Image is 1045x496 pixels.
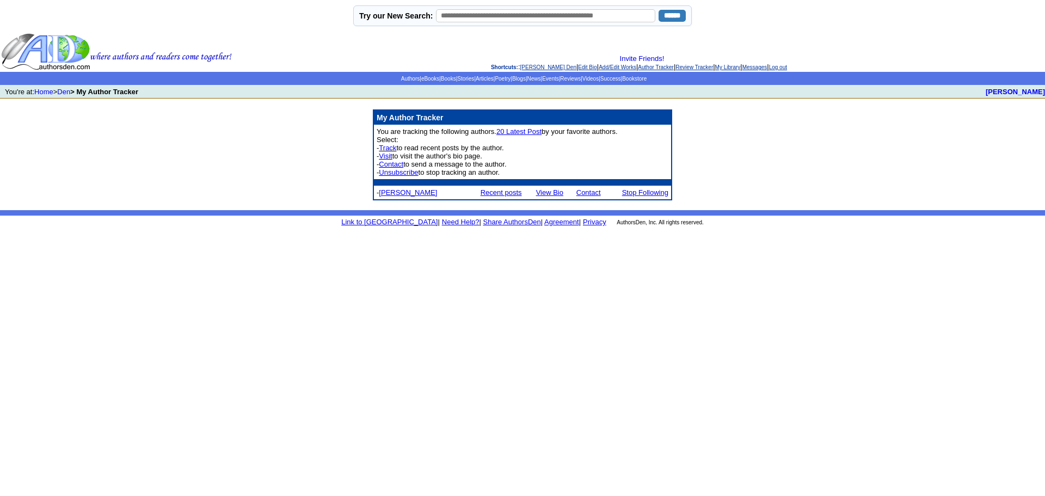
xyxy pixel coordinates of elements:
[527,76,541,82] a: News
[377,113,668,122] p: My Author Tracker
[520,64,576,70] a: [PERSON_NAME] Den
[483,218,541,226] a: Share AuthorsDen
[576,188,601,197] a: Contact
[1,33,232,71] img: header_logo2.gif
[234,54,1044,71] div: : | | | | | | |
[496,127,542,136] a: 20 Latest Post
[476,76,494,82] a: Articles
[675,64,713,70] a: Review Tracker
[582,76,599,82] a: Videos
[617,219,704,225] font: AuthorsDen, Inc. All rights reserved.
[560,76,581,82] a: Reviews
[583,218,606,226] a: Privacy
[599,64,636,70] a: Add/Edit Works
[715,64,741,70] a: My Library
[769,64,787,70] a: Log out
[34,88,53,96] a: Home
[600,76,621,82] a: Success
[495,76,511,82] a: Poetry
[379,168,418,176] font: Unsubscribe
[544,218,579,226] a: Agreement
[541,218,543,226] font: |
[622,76,647,82] a: Bookstore
[377,182,378,183] img: shim.gif
[379,160,403,168] font: Contact
[377,188,437,197] font: -
[70,88,138,96] b: > My Author Tracker
[491,64,518,70] span: Shortcuts:
[421,76,439,82] a: eBooks
[542,76,559,82] a: Events
[438,218,439,226] font: |
[512,76,526,82] a: Blogs
[341,218,438,226] a: Link to [GEOGRAPHIC_DATA]
[536,188,563,197] a: View Bio
[5,88,138,96] font: You're at: >
[457,76,474,82] a: Stories
[742,64,767,70] a: Messages
[543,218,581,226] font: |
[986,88,1045,96] a: [PERSON_NAME]
[379,188,437,197] a: [PERSON_NAME]
[401,76,420,82] a: Authors
[578,64,597,70] a: Edit Bio
[57,88,70,96] a: Den
[359,11,433,20] label: Try our New Search:
[442,218,480,226] a: Need Help?
[379,144,396,152] font: Track
[377,127,618,176] font: You are tracking the following authors. by your favorite authors. Select: - to read recent posts ...
[441,76,456,82] a: Books
[481,188,522,197] a: Recent posts
[620,54,665,63] a: Invite Friends!
[379,152,392,160] font: Visit
[638,64,674,70] a: Author Tracker
[622,188,668,197] a: Stop Following
[479,218,481,226] font: |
